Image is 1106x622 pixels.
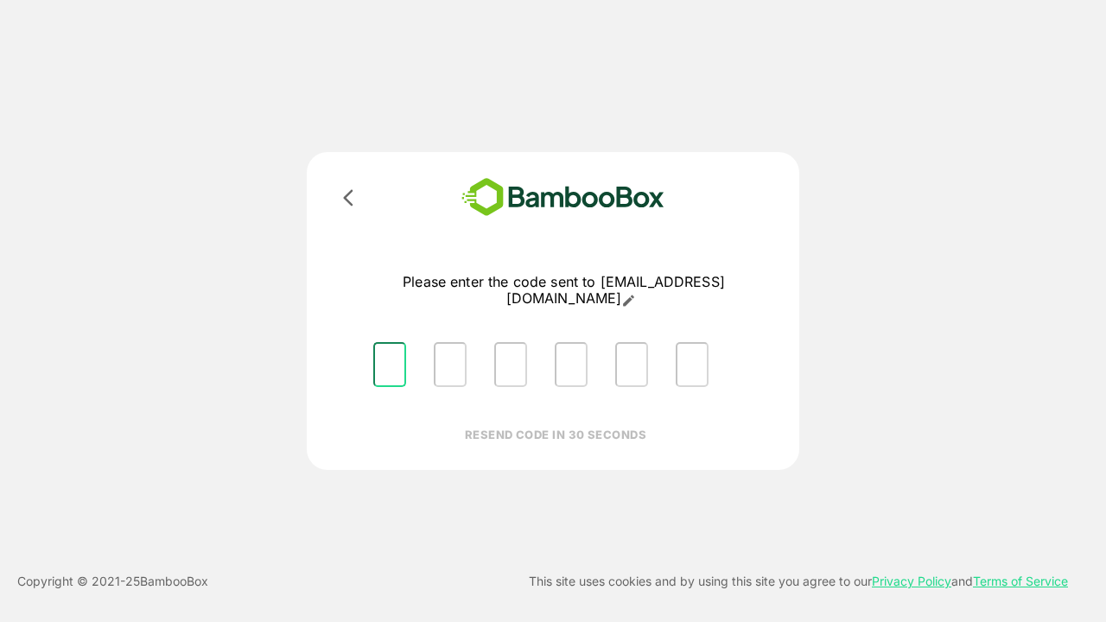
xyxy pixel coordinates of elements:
a: Terms of Service [973,574,1068,588]
input: Please enter OTP character 4 [555,342,588,387]
img: bamboobox [436,173,690,222]
input: Please enter OTP character 2 [434,342,467,387]
p: Please enter the code sent to [EMAIL_ADDRESS][DOMAIN_NAME] [359,274,768,308]
p: Copyright © 2021- 25 BambooBox [17,571,208,592]
p: This site uses cookies and by using this site you agree to our and [529,571,1068,592]
input: Please enter OTP character 3 [494,342,527,387]
input: Please enter OTP character 5 [615,342,648,387]
input: Please enter OTP character 6 [676,342,709,387]
input: Please enter OTP character 1 [373,342,406,387]
a: Privacy Policy [872,574,951,588]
